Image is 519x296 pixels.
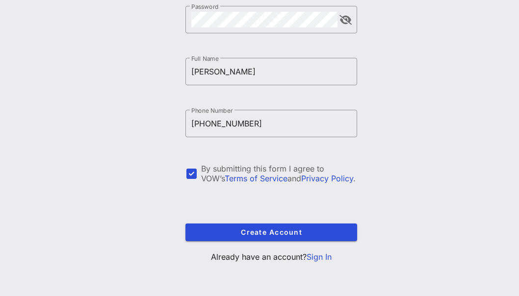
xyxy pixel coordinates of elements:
div: By submitting this form I agree to VOW’s and . [201,164,357,183]
a: Terms of Service [225,173,287,183]
span: Create Account [193,228,349,236]
button: Create Account [185,223,357,241]
label: Full Name [191,55,219,62]
label: Phone Number [191,107,233,114]
label: Password [191,3,219,10]
a: Privacy Policy [301,173,353,183]
p: Already have an account? [185,251,357,263]
button: append icon [339,15,352,25]
a: Sign In [307,252,332,262]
